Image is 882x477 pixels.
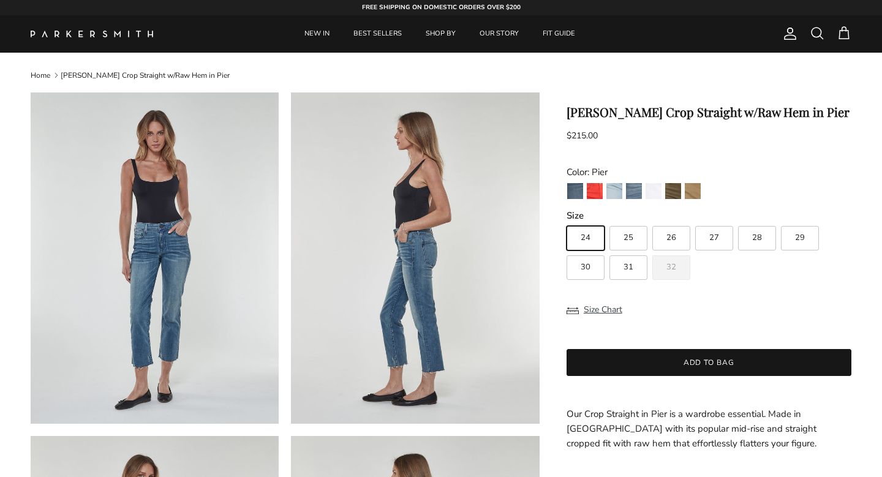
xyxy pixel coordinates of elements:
span: Our Crop Straight in Pier is a wardrobe essential. Made in [GEOGRAPHIC_DATA] with its popular mid... [567,408,816,449]
span: 28 [752,234,762,242]
a: FIT GUIDE [532,15,586,53]
img: Army [665,183,681,199]
div: Primary [183,15,697,53]
label: Sold out [652,255,690,280]
legend: Size [567,209,584,222]
a: Coronado [606,182,623,203]
span: 26 [666,234,676,242]
span: 25 [624,234,633,242]
strong: FREE SHIPPING ON DOMESTIC ORDERS OVER $200 [362,3,521,12]
span: 30 [581,263,590,271]
a: SHOP BY [415,15,467,53]
img: Watermelon [587,183,603,199]
nav: Breadcrumbs [31,70,851,80]
button: Add to bag [567,349,851,376]
a: BEST SELLERS [342,15,413,53]
span: 31 [624,263,633,271]
button: Size Chart [567,298,622,321]
span: 24 [581,234,590,242]
img: Coronado [606,183,622,199]
a: NEW IN [293,15,341,53]
a: Eternal White [645,182,662,203]
img: Stone [685,183,701,199]
a: Home [31,70,50,80]
span: $215.00 [567,130,598,141]
img: Pier [567,183,583,199]
a: Army [665,182,682,203]
a: Surf Rider [625,182,643,203]
a: Pier [567,182,584,203]
span: 29 [795,234,805,242]
a: Account [778,26,797,41]
span: 32 [666,263,676,271]
a: Watermelon [586,182,603,203]
a: OUR STORY [469,15,530,53]
div: Color: Pier [567,165,851,179]
img: Parker Smith [31,31,153,37]
a: [PERSON_NAME] Crop Straight w/Raw Hem in Pier [61,70,230,80]
h1: [PERSON_NAME] Crop Straight w/Raw Hem in Pier [567,105,851,119]
img: Eternal White [646,183,661,199]
span: 27 [709,234,719,242]
a: Stone [684,182,701,203]
img: Surf Rider [626,183,642,199]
